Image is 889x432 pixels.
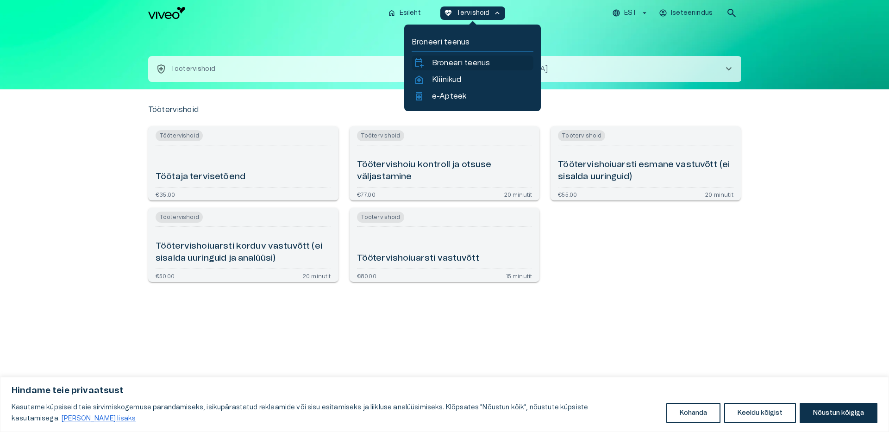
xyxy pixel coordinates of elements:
p: €35.00 [156,191,175,197]
button: homeEsileht [384,6,426,20]
p: Broneeri teenus [432,57,490,69]
span: search [726,7,737,19]
p: €50.00 [156,273,175,278]
p: Broneeri teenus [412,37,533,48]
span: medication [413,91,425,102]
span: home [388,9,396,17]
span: Töötervishoid [357,212,404,223]
p: [GEOGRAPHIC_DATA] [468,63,708,75]
button: open search modal [722,4,741,22]
p: Esileht [400,8,421,18]
a: Navigate to homepage [148,7,380,19]
button: Iseteenindus [657,6,715,20]
a: Loe lisaks [61,415,136,422]
span: calendar_add_on [413,57,425,69]
button: EST [611,6,650,20]
button: ecg_heartTervishoidkeyboard_arrow_up [440,6,506,20]
a: Open service booking details [350,208,540,282]
h6: Töötervishoiuarsti korduv vastuvõtt (ei sisalda uuringuid ja analüüsi) [156,240,331,265]
p: 15 minutit [506,273,532,278]
span: chevron_right [723,63,734,75]
h6: Töötervishoiuarsti vastuvõtt [357,252,479,265]
p: EST [624,8,637,18]
p: e-Apteek [432,91,466,102]
p: 20 minutit [303,273,331,278]
a: Open service booking details [350,126,540,200]
a: medicatione-Apteek [413,91,532,102]
p: Hindame teie privaatsust [12,385,877,396]
a: Open service booking details [148,208,338,282]
a: home_healthKliinikud [413,74,532,85]
p: €55.00 [558,191,577,197]
button: Kohanda [666,403,720,423]
p: Töötervishoid [170,64,215,74]
button: Nõustun kõigiga [800,403,877,423]
span: Töötervishoid [558,130,605,141]
span: Töötervishoid [156,212,203,223]
img: Viveo logo [148,7,185,19]
a: Open service booking details [148,126,338,200]
p: Kliinikud [432,74,461,85]
span: Help [47,7,61,15]
p: €80.00 [357,273,376,278]
button: health_and_safetyTöötervishoidchevron_right [148,56,444,82]
p: Töötervishoid [148,104,199,115]
span: Töötervishoid [357,130,404,141]
h6: Töötervishoiuarsti esmane vastuvõtt (ei sisalda uuringuid) [558,159,733,183]
span: health_and_safety [156,63,167,75]
p: Kasutame küpsiseid teie sirvimiskogemuse parandamiseks, isikupärastatud reklaamide või sisu esita... [12,402,659,424]
p: €77.00 [357,191,376,197]
p: Tervishoid [456,8,490,18]
h6: Töötaja tervisetõend [156,171,245,183]
span: home_health [413,74,425,85]
span: keyboard_arrow_up [493,9,501,17]
h6: Töötervishoiu kontroll ja otsuse väljastamine [357,159,532,183]
p: 20 minutit [504,191,532,197]
p: 20 minutit [705,191,733,197]
button: Keeldu kõigist [724,403,796,423]
span: Töötervishoid [156,130,203,141]
p: Iseteenindus [671,8,713,18]
a: Open service booking details [551,126,741,200]
span: ecg_heart [444,9,452,17]
a: calendar_add_onBroneeri teenus [413,57,532,69]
